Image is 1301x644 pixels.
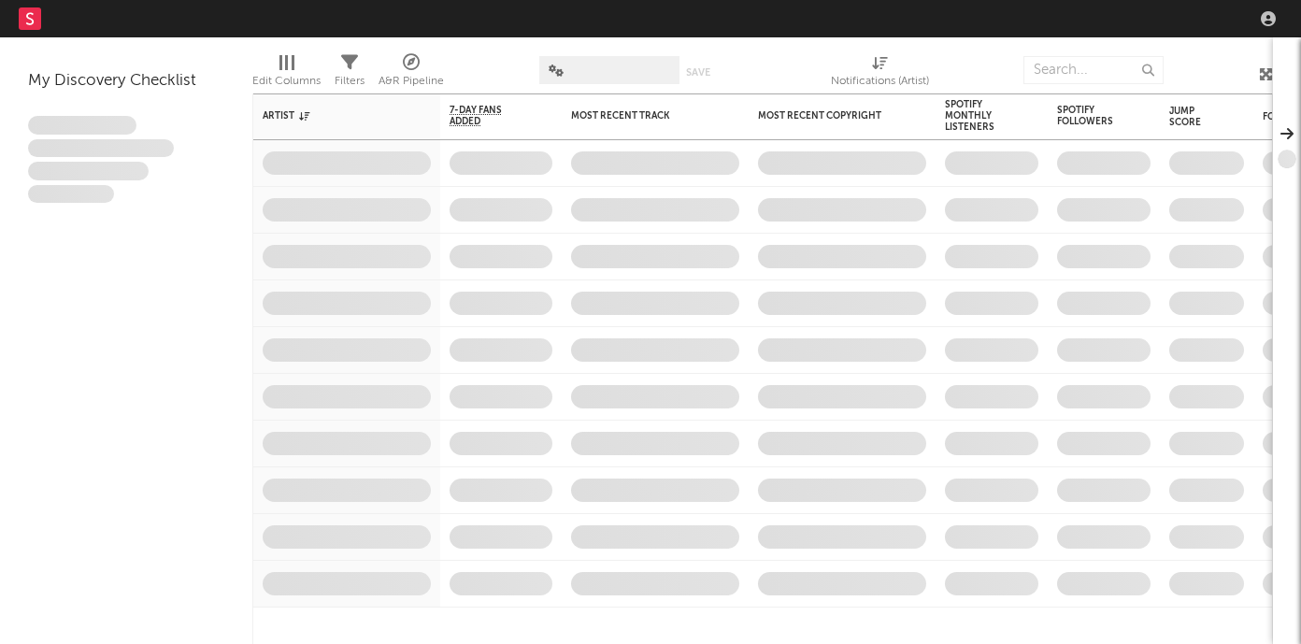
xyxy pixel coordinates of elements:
div: Jump Score [1169,106,1216,128]
div: Notifications (Artist) [831,47,929,101]
div: Spotify Monthly Listeners [945,99,1010,133]
div: Spotify Followers [1057,105,1122,127]
div: A&R Pipeline [379,47,444,101]
input: Search... [1023,56,1164,84]
span: Praesent ac interdum [28,162,149,180]
div: Filters [335,47,365,101]
span: Aliquam viverra [28,185,114,204]
div: My Discovery Checklist [28,70,224,93]
div: A&R Pipeline [379,70,444,93]
div: Edit Columns [252,47,321,101]
div: Most Recent Track [571,110,711,122]
div: Filters [335,70,365,93]
div: Notifications (Artist) [831,70,929,93]
div: Artist [263,110,403,122]
div: Edit Columns [252,70,321,93]
span: Integer aliquet in purus et [28,139,174,158]
button: Save [686,67,710,78]
span: Lorem ipsum dolor [28,116,136,135]
div: Most Recent Copyright [758,110,898,122]
span: 7-Day Fans Added [450,105,524,127]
